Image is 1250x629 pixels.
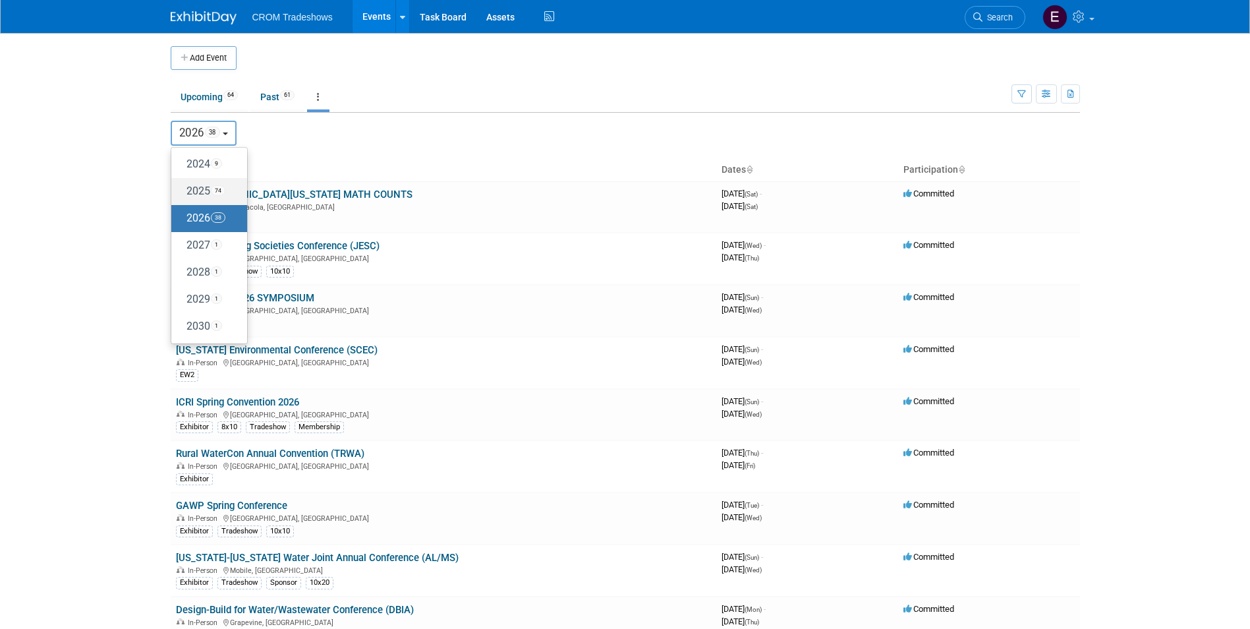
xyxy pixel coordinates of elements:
span: [DATE] [722,460,755,470]
a: [US_STATE]-[US_STATE] Water Joint Annual Conference (AL/MS) [176,552,459,564]
div: Pensacola, [GEOGRAPHIC_DATA] [176,201,711,212]
span: CROM Tradeshows [252,12,333,22]
span: Committed [903,396,954,406]
span: - [764,604,766,614]
img: In-Person Event [177,462,185,469]
div: Tradeshow [246,421,290,433]
a: Sort by Start Date [746,164,753,175]
a: Sort by Participation Type [958,164,965,175]
span: [DATE] [722,292,763,302]
th: Dates [716,159,898,181]
label: 2026 [178,208,234,229]
span: (Sun) [745,294,759,301]
div: Exhibitor [176,421,213,433]
span: [DATE] [722,189,762,198]
span: - [761,292,763,302]
span: Committed [903,240,954,250]
div: Mobile, [GEOGRAPHIC_DATA] [176,564,711,575]
span: In-Person [188,514,221,523]
span: In-Person [188,462,221,471]
span: 61 [280,90,295,100]
span: - [761,500,763,510]
a: Rural WaterCon Annual Convention (TRWA) [176,448,364,460]
div: Membership [295,421,344,433]
span: 1 [211,266,222,277]
span: (Sun) [745,398,759,405]
div: [GEOGRAPHIC_DATA], [GEOGRAPHIC_DATA] [176,409,711,419]
span: (Fri) [745,462,755,469]
a: Upcoming64 [171,84,248,109]
div: [GEOGRAPHIC_DATA], [GEOGRAPHIC_DATA] [176,357,711,367]
span: 1 [211,320,222,331]
span: [DATE] [722,305,762,314]
div: 8x10 [217,421,241,433]
img: Emily Williams [1042,5,1067,30]
a: [US_STATE] Environmental Conference (SCEC) [176,344,378,356]
span: [DATE] [722,357,762,367]
div: Exhibitor [176,525,213,537]
label: 2027 [178,235,234,256]
a: FES [GEOGRAPHIC_DATA][US_STATE] MATH COUNTS [176,189,412,200]
th: Event [171,159,716,181]
span: Committed [903,448,954,458]
div: EW2 [176,369,198,381]
div: [GEOGRAPHIC_DATA], [GEOGRAPHIC_DATA] [176,305,711,315]
span: In-Person [188,359,221,367]
span: 38 [211,212,225,223]
a: Search [965,6,1025,29]
span: 1 [211,239,222,250]
span: [DATE] [722,409,762,419]
span: 64 [223,90,238,100]
span: (Sat) [745,191,758,198]
label: 2030 [178,316,234,338]
span: [DATE] [722,201,758,211]
div: 10x10 [266,525,294,537]
span: (Mon) [745,606,762,613]
div: [GEOGRAPHIC_DATA], [GEOGRAPHIC_DATA] [176,460,711,471]
span: Committed [903,500,954,510]
span: - [761,552,763,562]
div: [GEOGRAPHIC_DATA], [GEOGRAPHIC_DATA] [176,512,711,523]
span: (Sun) [745,554,759,561]
span: In-Person [188,618,221,627]
span: Committed [903,292,954,302]
div: [GEOGRAPHIC_DATA], [GEOGRAPHIC_DATA] [176,253,711,263]
span: [DATE] [722,344,763,354]
span: (Sat) [745,203,758,210]
span: [DATE] [722,604,766,614]
div: Tradeshow [217,577,262,589]
img: In-Person Event [177,411,185,417]
span: Committed [903,189,954,198]
span: - [761,448,763,458]
span: [DATE] [722,253,759,262]
a: GAWP Spring Conference [176,500,287,512]
span: In-Person [188,566,221,575]
span: Committed [903,552,954,562]
span: (Thu) [745,450,759,457]
span: (Wed) [745,307,762,314]
label: 2024 [178,154,234,175]
span: [DATE] [722,564,762,574]
span: (Wed) [745,514,762,522]
img: In-Person Event [177,359,185,365]
span: - [764,240,766,250]
a: ICRI Spring Convention 2026 [176,396,299,408]
img: ExhibitDay [171,11,237,24]
img: In-Person Event [177,566,185,573]
span: Search [982,13,1013,22]
span: (Wed) [745,242,762,249]
a: Past61 [250,84,304,109]
span: 74 [211,185,225,196]
span: [DATE] [722,500,763,510]
div: 10x10 [266,266,294,278]
span: - [761,344,763,354]
span: Committed [903,604,954,614]
div: Exhibitor [176,577,213,589]
span: (Wed) [745,566,762,574]
span: 1 [211,293,222,304]
span: (Tue) [745,502,759,509]
div: Grapevine, [GEOGRAPHIC_DATA] [176,616,711,627]
span: (Thu) [745,618,759,626]
th: Participation [898,159,1080,181]
span: [DATE] [722,396,763,406]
